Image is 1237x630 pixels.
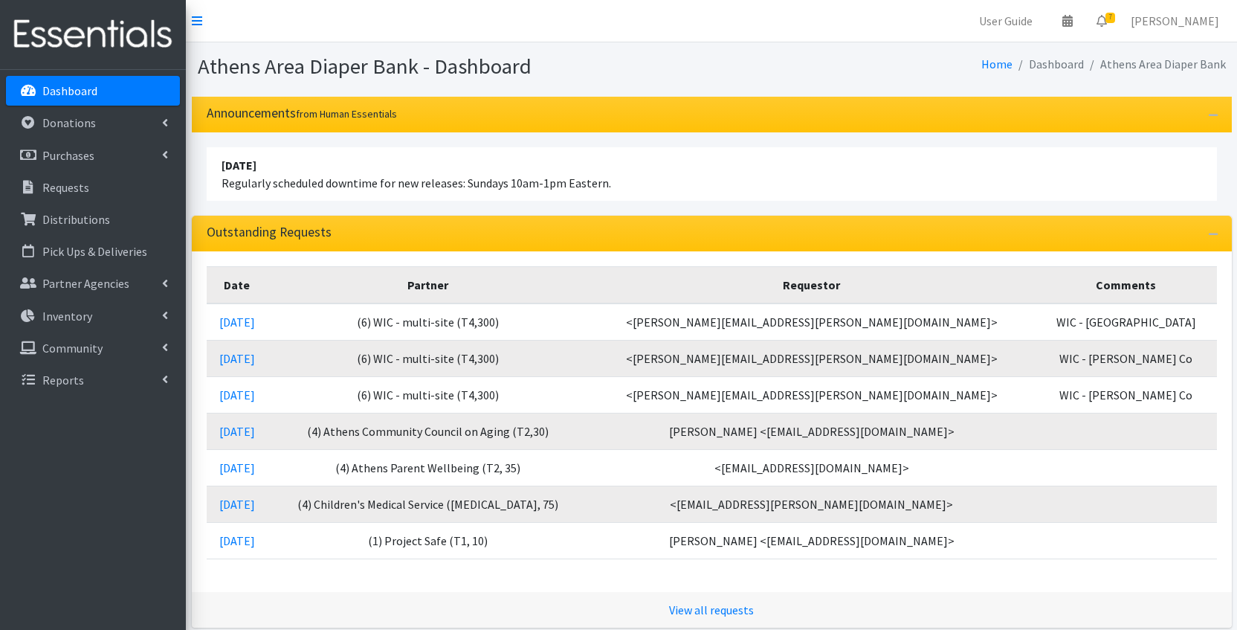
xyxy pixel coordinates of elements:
p: Donations [42,115,96,130]
a: [DATE] [219,388,255,402]
p: Community [42,341,103,356]
h3: Announcements [207,106,397,121]
td: WIC - [PERSON_NAME] Co [1036,376,1217,413]
strong: [DATE] [222,158,256,173]
a: User Guide [967,6,1044,36]
a: [DATE] [219,460,255,475]
a: [PERSON_NAME] [1119,6,1231,36]
td: (6) WIC - multi-site (T4,300) [268,303,588,341]
td: <[EMAIL_ADDRESS][DOMAIN_NAME]> [588,449,1036,486]
p: Dashboard [42,83,97,98]
th: Requestor [588,266,1036,303]
a: [DATE] [219,497,255,512]
a: [DATE] [219,533,255,548]
td: <[EMAIL_ADDRESS][PERSON_NAME][DOMAIN_NAME]> [588,486,1036,522]
a: Pick Ups & Deliveries [6,237,180,266]
a: Distributions [6,205,180,234]
a: Requests [6,173,180,202]
a: Donations [6,108,180,138]
a: Inventory [6,301,180,331]
p: Requests [42,180,89,195]
p: Reports [42,373,84,388]
p: Inventory [42,309,92,324]
th: Date [207,266,268,303]
li: Regularly scheduled downtime for new releases: Sundays 10am-1pm Eastern. [207,147,1217,201]
td: <[PERSON_NAME][EMAIL_ADDRESS][PERSON_NAME][DOMAIN_NAME]> [588,340,1036,376]
a: Community [6,333,180,363]
li: Dashboard [1012,54,1084,75]
td: (4) Athens Parent Wellbeing (T2, 35) [268,449,588,486]
td: (4) Children's Medical Service ([MEDICAL_DATA], 75) [268,486,588,522]
h1: Athens Area Diaper Bank - Dashboard [198,54,706,80]
a: [DATE] [219,424,255,439]
img: HumanEssentials [6,10,180,60]
a: Partner Agencies [6,269,180,298]
td: <[PERSON_NAME][EMAIL_ADDRESS][PERSON_NAME][DOMAIN_NAME]> [588,303,1036,341]
p: Partner Agencies [42,276,129,291]
a: Reports [6,365,180,395]
a: View all requests [669,602,754,617]
td: (6) WIC - multi-site (T4,300) [268,340,588,376]
th: Partner [268,266,588,303]
td: WIC - [PERSON_NAME] Co [1036,340,1217,376]
li: Athens Area Diaper Bank [1084,54,1226,75]
td: (1) Project Safe (T1, 10) [268,522,588,559]
p: Purchases [42,148,94,163]
small: from Human Essentials [296,107,397,120]
a: Purchases [6,141,180,170]
td: (4) Athens Community Council on Aging (T2,30) [268,413,588,449]
td: [PERSON_NAME] <[EMAIL_ADDRESS][DOMAIN_NAME]> [588,522,1036,559]
h3: Outstanding Requests [207,225,332,240]
td: [PERSON_NAME] <[EMAIL_ADDRESS][DOMAIN_NAME]> [588,413,1036,449]
td: WIC - [GEOGRAPHIC_DATA] [1036,303,1217,341]
a: [DATE] [219,351,255,366]
span: 7 [1105,13,1115,23]
th: Comments [1036,266,1217,303]
td: (6) WIC - multi-site (T4,300) [268,376,588,413]
a: Home [981,57,1012,71]
td: <[PERSON_NAME][EMAIL_ADDRESS][PERSON_NAME][DOMAIN_NAME]> [588,376,1036,413]
a: Dashboard [6,76,180,106]
p: Distributions [42,212,110,227]
p: Pick Ups & Deliveries [42,244,147,259]
a: 7 [1085,6,1119,36]
a: [DATE] [219,315,255,330]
